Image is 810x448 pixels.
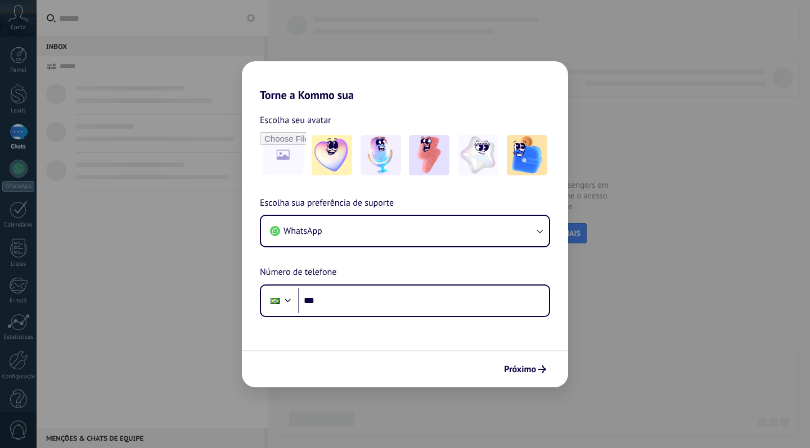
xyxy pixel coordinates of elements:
[260,113,331,128] span: Escolha seu avatar
[260,265,336,280] span: Número de telefone
[242,61,568,102] h2: Torne a Kommo sua
[283,225,322,237] span: WhatsApp
[409,135,449,175] img: -3.jpeg
[260,196,394,211] span: Escolha sua preferência de suporte
[312,135,352,175] img: -1.jpeg
[507,135,547,175] img: -5.jpeg
[458,135,498,175] img: -4.jpeg
[361,135,401,175] img: -2.jpeg
[261,216,549,246] button: WhatsApp
[504,365,536,373] span: Próximo
[499,360,551,379] button: Próximo
[264,289,286,313] div: Brazil: + 55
